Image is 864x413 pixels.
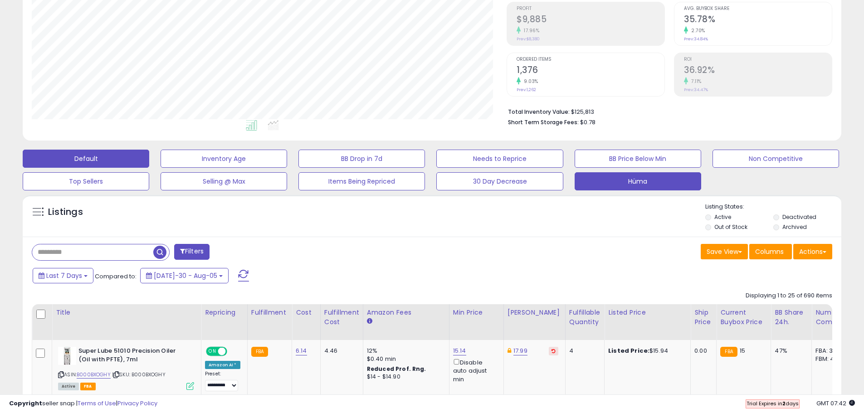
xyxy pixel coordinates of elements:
div: seller snap | | [9,399,157,408]
span: OFF [226,348,240,355]
a: Privacy Policy [117,399,157,408]
button: Save View [701,244,748,259]
div: Fulfillable Quantity [569,308,600,327]
button: Needs to Reprice [436,150,563,168]
div: Title [56,308,197,317]
small: 9.03% [521,78,538,85]
button: Items Being Repriced [298,172,425,190]
button: Inventory Age [161,150,287,168]
div: $0.40 min [367,355,442,363]
span: $0.78 [580,118,596,126]
button: [DATE]-30 - Aug-05 [140,268,229,283]
div: 12% [367,347,442,355]
button: Hüma [575,172,701,190]
div: $15.94 [608,347,683,355]
h5: Listings [48,206,83,219]
span: 15 [740,346,745,355]
div: 4.46 [324,347,356,355]
h2: 35.78% [684,14,832,26]
small: Prev: 34.47% [684,87,708,92]
b: Super Lube 51010 Precision Oiler (Oil with PFTE), 7ml [78,347,189,366]
div: FBA: 3 [815,347,845,355]
span: ROI [684,57,832,62]
button: BB Price Below Min [575,150,701,168]
div: Disable auto adjust min [453,357,497,384]
button: Columns [749,244,792,259]
small: FBA [720,347,737,357]
small: FBA [251,347,268,357]
small: Prev: 1,262 [517,87,536,92]
button: 30 Day Decrease [436,172,563,190]
span: Compared to: [95,272,137,281]
small: 17.96% [521,27,539,34]
h2: 36.92% [684,65,832,77]
img: 41v7uEusZFL._SL40_.jpg [58,347,76,365]
h2: $9,885 [517,14,664,26]
h2: 1,376 [517,65,664,77]
div: Amazon AI * [205,361,240,369]
p: Listing States: [705,203,841,211]
div: BB Share 24h. [775,308,808,327]
b: Reduced Prof. Rng. [367,365,426,373]
button: Selling @ Max [161,172,287,190]
b: 2 [782,400,786,407]
div: Repricing [205,308,244,317]
button: Actions [793,244,832,259]
div: Cost [296,308,317,317]
span: Trial Expires in days [747,400,799,407]
a: 6.14 [296,346,307,355]
div: FBM: 4 [815,355,845,363]
li: $125,813 [508,106,825,117]
a: 17.99 [513,346,527,355]
b: Total Inventory Value: [508,108,570,116]
button: BB Drop in 7d [298,150,425,168]
button: Default [23,150,149,168]
span: | SKU: B000BXOGHY [112,371,166,378]
label: Deactivated [782,213,816,221]
div: 0.00 [694,347,709,355]
span: Profit [517,6,664,11]
div: Preset: [205,371,240,391]
small: 2.70% [688,27,705,34]
small: Prev: $8,380 [517,36,540,42]
span: Avg. Buybox Share [684,6,832,11]
span: [DATE]-30 - Aug-05 [154,271,217,280]
small: Prev: 34.84% [684,36,708,42]
span: All listings currently available for purchase on Amazon [58,383,79,390]
div: 47% [775,347,805,355]
label: Archived [782,223,807,231]
a: Terms of Use [78,399,116,408]
span: 2025-08-13 07:42 GMT [816,399,855,408]
small: 7.11% [688,78,702,85]
span: Columns [755,247,784,256]
div: ASIN: [58,347,194,389]
div: Listed Price [608,308,687,317]
span: Ordered Items [517,57,664,62]
div: $14 - $14.90 [367,373,442,381]
div: Min Price [453,308,500,317]
div: Fulfillment [251,308,288,317]
button: Last 7 Days [33,268,93,283]
div: 4 [569,347,597,355]
label: Out of Stock [714,223,747,231]
div: [PERSON_NAME] [508,308,561,317]
span: ON [207,348,218,355]
button: Non Competitive [713,150,839,168]
div: Fulfillment Cost [324,308,359,327]
button: Top Sellers [23,172,149,190]
small: Amazon Fees. [367,317,372,326]
label: Active [714,213,731,221]
div: Ship Price [694,308,713,327]
a: B000BXOGHY [77,371,111,379]
div: Displaying 1 to 25 of 690 items [746,292,832,300]
b: Listed Price: [608,346,649,355]
span: FBA [80,383,96,390]
div: Current Buybox Price [720,308,767,327]
b: Short Term Storage Fees: [508,118,579,126]
div: Num of Comp. [815,308,849,327]
span: Last 7 Days [46,271,82,280]
a: 15.14 [453,346,466,355]
button: Filters [174,244,210,260]
div: Amazon Fees [367,308,445,317]
strong: Copyright [9,399,42,408]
